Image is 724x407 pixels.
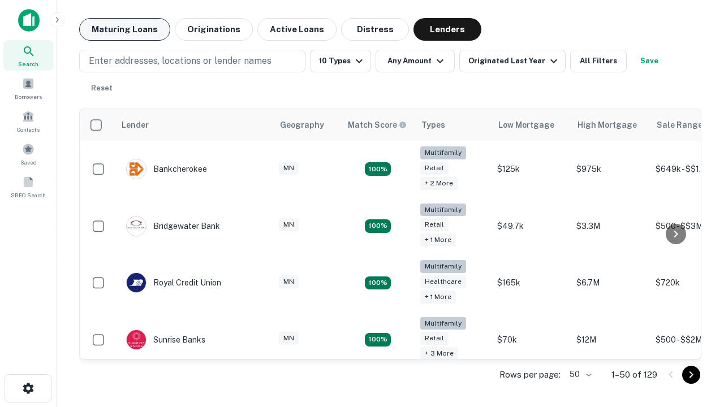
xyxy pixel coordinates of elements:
[667,280,724,335] iframe: Chat Widget
[492,254,571,311] td: $165k
[341,18,409,41] button: Distress
[11,190,46,200] span: SREO Search
[365,162,391,176] div: Matching Properties: 27, hasApolloMatch: undefined
[3,40,53,71] a: Search
[420,260,466,273] div: Multifamily
[631,50,667,72] button: Save your search to get updates of matches that match your search criteria.
[279,162,299,175] div: MN
[341,109,415,141] th: Capitalize uses an advanced AI algorithm to match your search with the best lender. The match sco...
[3,138,53,169] a: Saved
[492,141,571,198] td: $125k
[126,216,220,236] div: Bridgewater Bank
[126,159,207,179] div: Bankcherokee
[127,330,146,349] img: picture
[468,54,561,68] div: Originated Last Year
[175,18,253,41] button: Originations
[17,125,40,134] span: Contacts
[565,366,593,383] div: 50
[420,177,458,190] div: + 2 more
[126,272,221,293] div: Royal Credit Union
[18,59,38,68] span: Search
[89,54,271,68] p: Enter addresses, locations or lender names
[420,203,466,217] div: Multifamily
[459,50,566,72] button: Originated Last Year
[498,118,554,132] div: Low Mortgage
[682,366,700,384] button: Go to next page
[279,332,299,345] div: MN
[492,311,571,369] td: $70k
[420,162,449,175] div: Retail
[348,119,404,131] h6: Match Score
[420,233,456,246] div: + 1 more
[499,368,561,382] p: Rows per page:
[420,146,466,159] div: Multifamily
[127,273,146,292] img: picture
[415,109,492,141] th: Types
[79,18,170,41] button: Maturing Loans
[571,311,650,369] td: $12M
[571,198,650,255] td: $3.3M
[420,317,466,330] div: Multifamily
[273,109,341,141] th: Geography
[492,198,571,255] td: $49.7k
[657,118,703,132] div: Sale Range
[420,291,456,304] div: + 1 more
[571,141,650,198] td: $975k
[280,118,324,132] div: Geography
[365,276,391,290] div: Matching Properties: 18, hasApolloMatch: undefined
[571,109,650,141] th: High Mortgage
[15,92,42,101] span: Borrowers
[578,118,637,132] div: High Mortgage
[310,50,371,72] button: 10 Types
[571,254,650,311] td: $6.7M
[257,18,337,41] button: Active Loans
[127,217,146,236] img: picture
[20,158,37,167] span: Saved
[127,159,146,179] img: picture
[3,171,53,202] a: SREO Search
[3,106,53,136] a: Contacts
[279,275,299,288] div: MN
[413,18,481,41] button: Lenders
[611,368,657,382] p: 1–50 of 129
[79,50,305,72] button: Enter addresses, locations or lender names
[420,218,449,231] div: Retail
[122,118,149,132] div: Lender
[421,118,445,132] div: Types
[3,73,53,103] a: Borrowers
[376,50,455,72] button: Any Amount
[420,332,449,345] div: Retail
[126,330,205,350] div: Sunrise Banks
[279,218,299,231] div: MN
[84,77,120,99] button: Reset
[420,275,466,288] div: Healthcare
[365,333,391,347] div: Matching Properties: 25, hasApolloMatch: undefined
[570,50,627,72] button: All Filters
[18,9,40,32] img: capitalize-icon.png
[115,109,273,141] th: Lender
[420,347,458,360] div: + 3 more
[348,119,407,131] div: Capitalize uses an advanced AI algorithm to match your search with the best lender. The match sco...
[492,109,571,141] th: Low Mortgage
[365,219,391,233] div: Matching Properties: 24, hasApolloMatch: undefined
